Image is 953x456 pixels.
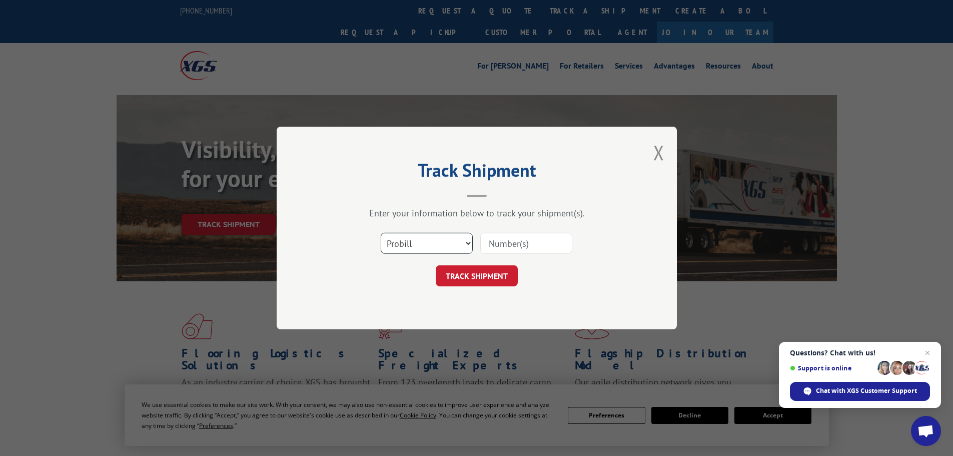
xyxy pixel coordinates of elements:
[911,416,941,446] div: Open chat
[480,233,572,254] input: Number(s)
[653,139,664,166] button: Close modal
[921,347,933,359] span: Close chat
[327,207,627,219] div: Enter your information below to track your shipment(s).
[790,382,930,401] div: Chat with XGS Customer Support
[790,349,930,357] span: Questions? Chat with us!
[436,265,518,286] button: TRACK SHIPMENT
[816,386,917,395] span: Chat with XGS Customer Support
[327,163,627,182] h2: Track Shipment
[790,364,874,372] span: Support is online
